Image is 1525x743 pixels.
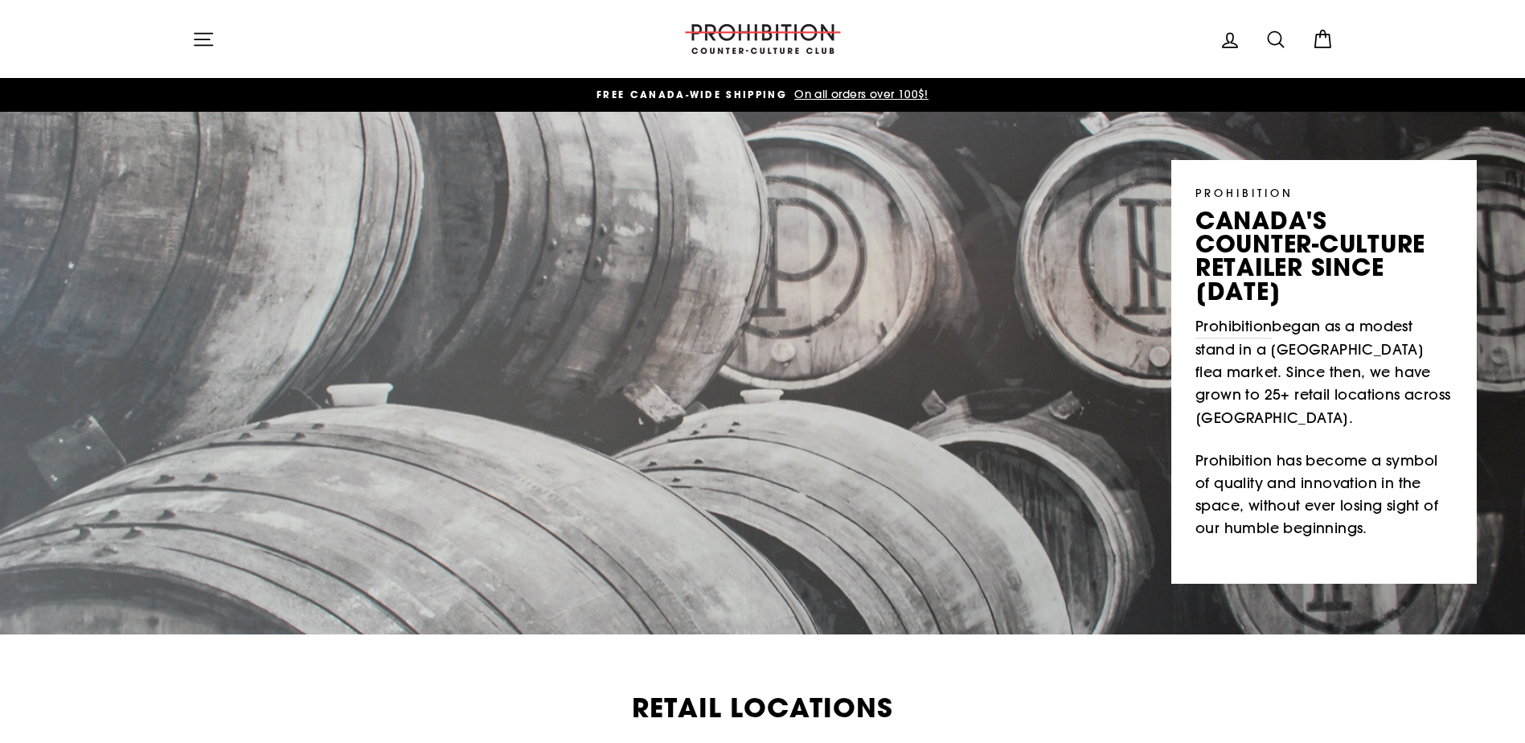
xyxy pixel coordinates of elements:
span: On all orders over 100$! [790,87,929,101]
a: FREE CANADA-WIDE SHIPPING On all orders over 100$! [196,86,1330,104]
p: Prohibition has become a symbol of quality and innovation in the space, without ever losing sight... [1195,449,1453,540]
span: FREE CANADA-WIDE SHIPPING [596,88,787,101]
p: began as a modest stand in a [GEOGRAPHIC_DATA] flea market. Since then, we have grown to 25+ reta... [1195,315,1453,429]
h2: Retail Locations [192,695,1334,721]
img: PROHIBITION COUNTER-CULTURE CLUB [683,24,843,54]
p: canada's counter-culture retailer since [DATE] [1195,209,1453,303]
a: Prohibition [1195,315,1272,339]
p: PROHIBITION [1195,184,1453,201]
